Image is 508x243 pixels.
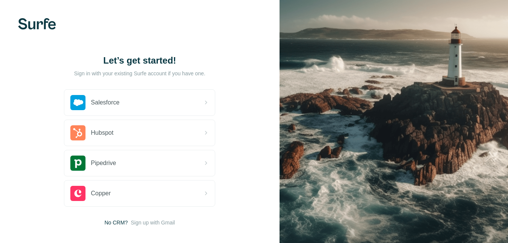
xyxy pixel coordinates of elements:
button: Sign up with Gmail [131,219,175,226]
img: Surfe's logo [18,18,56,30]
img: salesforce's logo [70,95,85,110]
span: Pipedrive [91,159,116,168]
span: Hubspot [91,128,113,137]
p: Sign in with your existing Surfe account if you have one. [74,70,205,77]
img: pipedrive's logo [70,156,85,171]
img: hubspot's logo [70,125,85,140]
span: Salesforce [91,98,120,107]
img: copper's logo [70,186,85,201]
span: Copper [91,189,110,198]
h1: Let’s get started! [64,55,215,67]
span: No CRM? [104,219,127,226]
